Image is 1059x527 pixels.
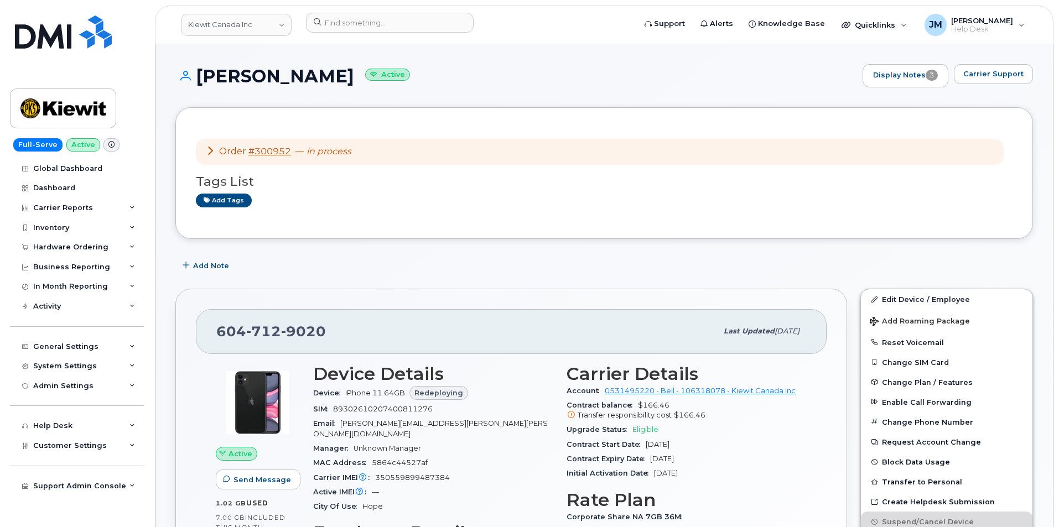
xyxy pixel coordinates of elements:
h3: Device Details [313,364,553,384]
span: Unknown Manager [354,444,421,452]
span: Add Roaming Package [870,317,970,327]
button: Reset Voicemail [861,332,1032,352]
span: used [246,499,268,507]
span: Corporate Share NA 7GB 36M [567,513,687,521]
span: Hope [362,502,383,510]
span: Eligible [632,425,658,434]
a: Add tags [196,194,252,207]
span: $166.46 [567,401,807,421]
small: Active [365,69,410,81]
span: Last updated [724,327,775,335]
a: Create Helpdesk Submission [861,492,1032,512]
span: City Of Use [313,502,362,510]
span: [DATE] [646,440,669,448]
span: Suspend/Cancel Device [882,518,974,526]
span: [PERSON_NAME][EMAIL_ADDRESS][PERSON_NAME][PERSON_NAME][DOMAIN_NAME] [313,419,548,437]
span: Upgrade Status [567,425,632,434]
button: Change Phone Number [861,412,1032,432]
button: Enable Call Forwarding [861,392,1032,412]
a: 0531495220 - Bell - 106318078 - Kiewit Canada Inc [605,387,796,395]
span: 3 [926,70,938,81]
span: Active [229,448,252,459]
span: Contract Expiry Date [567,455,650,463]
span: Carrier IMEI [313,473,375,482]
button: Carrier Support [954,64,1033,84]
span: [DATE] [775,327,800,335]
span: SIM [313,405,333,413]
span: 5864c44527af [372,458,428,467]
span: Change Plan / Features [882,378,973,386]
span: — [372,488,379,496]
span: Initial Activation Date [567,469,654,477]
span: Manager [313,444,354,452]
button: Change SIM Card [861,352,1032,372]
em: in process [307,146,351,156]
span: [DATE] [654,469,678,477]
button: Transfer to Personal [861,472,1032,492]
button: Add Roaming Package [861,309,1032,332]
span: Account [567,387,605,395]
button: Send Message [216,469,300,489]
span: 350559899487384 [375,473,450,482]
span: Redeploying [414,388,463,398]
span: Transfer responsibility cost [578,411,672,419]
span: Order [219,146,246,156]
a: #300952 [248,146,291,156]
span: Contract balance [567,401,638,409]
span: MAC Address [313,458,372,467]
button: Add Note [175,255,238,275]
span: Carrier Support [963,69,1024,79]
span: 89302610207400811276 [333,405,433,413]
span: Enable Call Forwarding [882,398,972,406]
span: 712 [246,323,281,340]
h1: [PERSON_NAME] [175,66,857,86]
a: Display Notes3 [863,64,948,87]
iframe: Messenger Launcher [1011,479,1051,519]
span: Device [313,389,345,397]
span: 7.00 GB [216,514,245,521]
span: Send Message [233,474,291,485]
a: Edit Device / Employee [861,289,1032,309]
button: Request Account Change [861,432,1032,452]
span: iPhone 11 64GB [345,389,405,397]
img: iPhone_11.jpg [225,369,291,436]
span: Email [313,419,340,427]
span: $166.46 [674,411,705,419]
span: 1.02 GB [216,499,246,507]
span: [DATE] [650,455,674,463]
h3: Tags List [196,175,1013,189]
span: — [295,146,351,156]
span: Add Note [193,260,229,271]
span: Active IMEI [313,488,372,496]
button: Change Plan / Features [861,372,1032,392]
h3: Rate Plan [567,490,807,510]
span: 9020 [281,323,326,340]
span: Contract Start Date [567,440,646,448]
button: Block Data Usage [861,452,1032,472]
h3: Carrier Details [567,364,807,384]
span: 604 [216,323,326,340]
